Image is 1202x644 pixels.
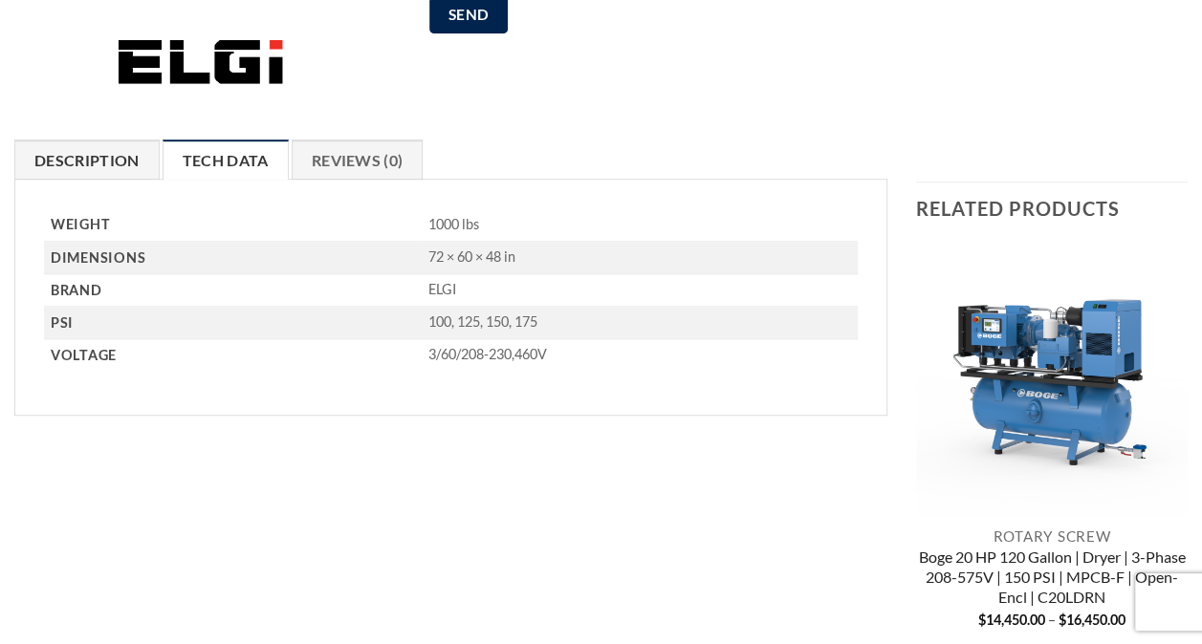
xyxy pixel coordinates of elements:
[1059,612,1126,628] bdi: 16,450.00
[978,612,1045,628] bdi: 14,450.00
[44,208,421,241] th: Weight
[916,527,1189,545] p: Rotary Screw
[421,242,857,274] td: 72 × 60 × 48 in
[292,140,424,180] a: Reviews (0)
[14,140,160,180] a: Description
[916,244,1189,516] img: Boge 20 HP 120 Gallon | Dryer | 3-Phase 208-575V | 150 PSI | MPCB-F | Open-Encl | C20LDRN
[163,140,289,180] a: Tech Data
[428,281,858,299] p: ELGI
[44,208,858,370] table: Product Details
[44,307,421,339] th: PSI
[1059,612,1066,628] span: $
[916,547,1189,611] a: Boge 20 HP 120 Gallon | Dryer | 3-Phase 208-575V | 150 PSI | MPCB-F | Open-Encl | C20LDRN
[916,182,1188,234] h3: Related products
[428,313,858,332] p: 100, 125, 150, 175
[978,612,986,628] span: $
[1048,612,1056,628] span: –
[44,274,421,307] th: Brand
[44,242,421,274] th: Dimensions
[428,346,858,364] p: 3/60/208-230,460V
[44,339,421,371] th: Voltage
[421,208,857,241] td: 1000 lbs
